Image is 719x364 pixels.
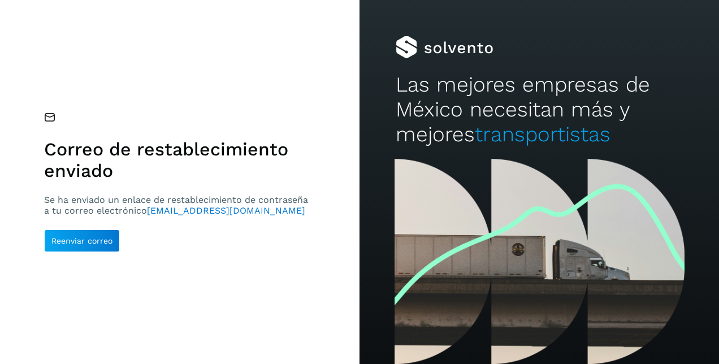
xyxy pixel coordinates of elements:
p: Se ha enviado un enlace de restablecimiento de contraseña a tu correo electrónico [44,194,313,216]
span: [EMAIL_ADDRESS][DOMAIN_NAME] [147,205,305,216]
h2: Las mejores empresas de México necesitan más y mejores [396,72,683,148]
span: Reenviar correo [51,237,112,245]
button: Reenviar correo [44,229,120,252]
h1: Correo de restablecimiento enviado [44,138,313,182]
span: transportistas [475,122,610,146]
